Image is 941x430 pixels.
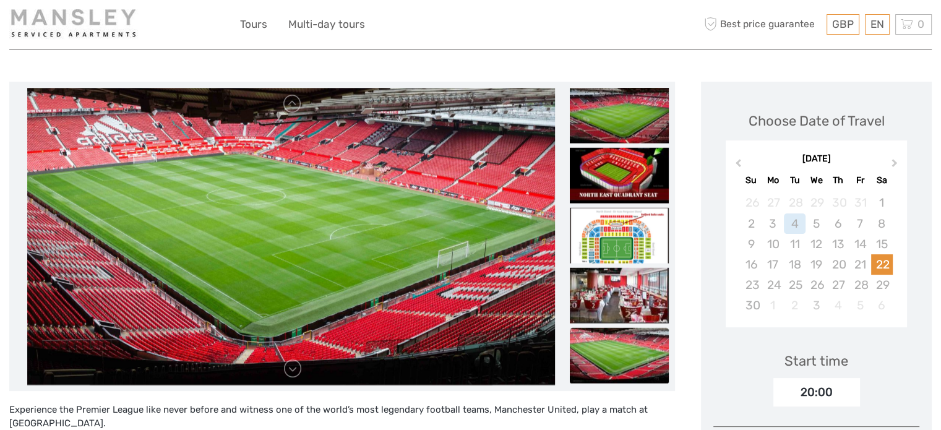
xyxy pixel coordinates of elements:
[849,234,870,254] div: Not available Friday, November 14th, 2025
[762,192,784,213] div: Not available Monday, October 27th, 2025
[762,213,784,234] div: Not available Monday, November 3rd, 2025
[762,295,784,316] div: Not available Monday, December 1st, 2025
[749,111,885,131] div: Choose Date of Travel
[832,18,854,30] span: GBP
[740,234,762,254] div: Not available Sunday, November 9th, 2025
[806,295,827,316] div: Choose Wednesday, December 3rd, 2025
[886,156,906,176] button: Next Month
[849,254,870,275] div: Not available Friday, November 21st, 2025
[570,148,669,204] img: aafb095ce2254fe99821bc3ac1e42845_slider_thumbnail.jpg
[740,213,762,234] div: Not available Sunday, November 2nd, 2025
[827,275,849,295] div: Not available Thursday, November 27th, 2025
[871,275,893,295] div: Not available Saturday, November 29th, 2025
[827,213,849,234] div: Not available Thursday, November 6th, 2025
[806,213,827,234] div: Not available Wednesday, November 5th, 2025
[806,234,827,254] div: Not available Wednesday, November 12th, 2025
[871,213,893,234] div: Not available Saturday, November 8th, 2025
[701,14,823,35] span: Best price guarantee
[827,234,849,254] div: Not available Thursday, November 13th, 2025
[240,15,267,33] a: Tours
[17,22,140,32] p: We're away right now. Please check back later!
[806,254,827,275] div: Not available Wednesday, November 19th, 2025
[288,15,365,33] a: Multi-day tours
[827,172,849,189] div: Th
[727,156,747,176] button: Previous Month
[871,172,893,189] div: Sa
[849,172,870,189] div: Fr
[871,234,893,254] div: Not available Saturday, November 15th, 2025
[806,275,827,295] div: Not available Wednesday, November 26th, 2025
[827,192,849,213] div: Not available Thursday, October 30th, 2025
[740,172,762,189] div: Su
[784,192,806,213] div: Not available Tuesday, October 28th, 2025
[740,295,762,316] div: Not available Sunday, November 30th, 2025
[849,275,870,295] div: Not available Friday, November 28th, 2025
[784,295,806,316] div: Not available Tuesday, December 2nd, 2025
[849,213,870,234] div: Not available Friday, November 7th, 2025
[827,254,849,275] div: Not available Thursday, November 20th, 2025
[806,172,827,189] div: We
[784,234,806,254] div: Not available Tuesday, November 11th, 2025
[570,328,669,384] img: 658277e413ab44d89bde966931d34a92_slider_thumbnail.jpg
[730,192,903,316] div: month 2025-11
[570,88,669,144] img: 0f1f27952616483c893faefaebed1d00_slider_thumbnail.jpg
[9,9,143,40] img: 2205-b00dc78e-d6ae-4d62-a8e4-72bfb5d35dfd_logo_small.jpg
[142,19,157,34] button: Open LiveChat chat widget
[871,192,893,213] div: Not available Saturday, November 1st, 2025
[726,153,907,166] div: [DATE]
[806,192,827,213] div: Not available Wednesday, October 29th, 2025
[740,275,762,295] div: Not available Sunday, November 23rd, 2025
[784,172,806,189] div: Tu
[740,192,762,213] div: Not available Sunday, October 26th, 2025
[762,234,784,254] div: Not available Monday, November 10th, 2025
[871,254,893,275] div: Choose Saturday, November 22nd, 2025
[570,208,669,264] img: abfbb76edfa2469aab63aaf931997fd4_slider_thumbnail.png
[916,18,926,30] span: 0
[762,275,784,295] div: Not available Monday, November 24th, 2025
[773,378,860,406] div: 20:00
[784,275,806,295] div: Not available Tuesday, November 25th, 2025
[865,14,890,35] div: EN
[27,88,555,385] img: 658277e413ab44d89bde966931d34a92_main_slider.jpg
[784,351,848,371] div: Start time
[762,254,784,275] div: Not available Monday, November 17th, 2025
[871,295,893,316] div: Not available Saturday, December 6th, 2025
[784,213,806,234] div: Not available Tuesday, November 4th, 2025
[762,172,784,189] div: Mo
[849,192,870,213] div: Not available Friday, October 31st, 2025
[740,254,762,275] div: Not available Sunday, November 16th, 2025
[784,254,806,275] div: Not available Tuesday, November 18th, 2025
[570,268,669,324] img: bd67a881f099443594fad44d68f6d76b_slider_thumbnail.jpg
[849,295,870,316] div: Not available Friday, December 5th, 2025
[827,295,849,316] div: Not available Thursday, December 4th, 2025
